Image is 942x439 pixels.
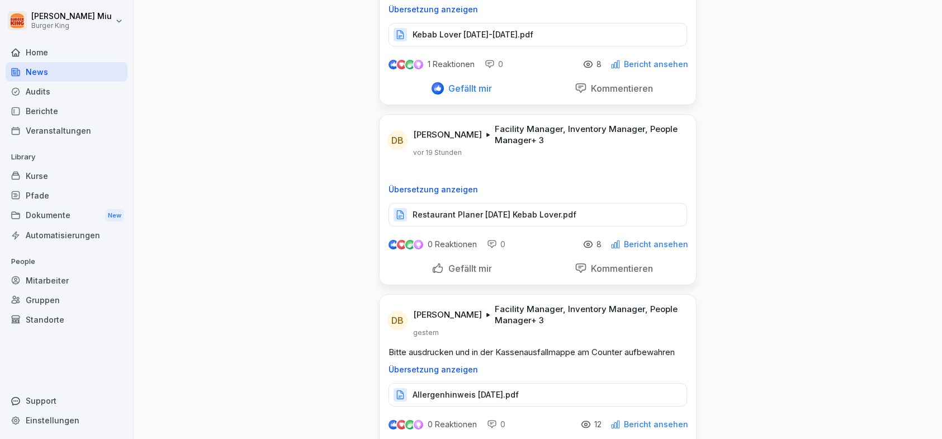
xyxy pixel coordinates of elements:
a: Einstellungen [6,410,127,430]
div: 0 [485,59,503,70]
a: Allergenhinweis [DATE].pdf [389,393,687,404]
img: inspiring [414,59,423,69]
a: Restaurant Planer [DATE] Kebab Lover.pdf [389,213,687,224]
p: Bericht ansehen [624,420,688,429]
a: Kurse [6,166,127,186]
div: New [105,209,124,222]
a: Audits [6,82,127,101]
a: Home [6,43,127,62]
div: 0 [487,239,505,250]
p: 12 [594,420,602,429]
p: Bericht ansehen [624,60,688,69]
p: Kommentieren [587,263,654,274]
p: 8 [597,60,602,69]
p: 0 Reaktionen [428,420,477,429]
p: Übersetzung anzeigen [389,365,687,374]
img: inspiring [414,419,423,429]
img: love [397,240,406,249]
p: 0 Reaktionen [428,240,477,249]
div: Support [6,391,127,410]
p: Kommentieren [587,83,654,94]
img: like [389,60,398,69]
div: 0 [487,419,505,430]
a: Kebab Lover [DATE]-[DATE].pdf [389,32,687,44]
a: Standorte [6,310,127,329]
p: Allergenhinweis [DATE].pdf [413,389,519,400]
p: Gefällt mir [444,263,492,274]
a: Berichte [6,101,127,121]
p: Facility Manager, Inventory Manager, People Manager + 3 [495,304,683,326]
p: Restaurant Planer [DATE] Kebab Lover.pdf [413,209,576,220]
img: like [389,240,398,249]
div: DB [387,130,408,150]
p: Library [6,148,127,166]
p: 8 [597,240,602,249]
a: Automatisierungen [6,225,127,245]
p: Bericht ansehen [624,240,688,249]
p: Gefällt mir [444,83,492,94]
p: Burger King [31,22,112,30]
p: People [6,253,127,271]
p: Bitte ausdrucken und in der Kassenausfallmappe am Counter aufbewahren [389,346,687,358]
a: Gruppen [6,290,127,310]
img: celebrate [405,240,415,249]
div: Dokumente [6,205,127,226]
p: Übersetzung anzeigen [389,5,687,14]
p: [PERSON_NAME] [413,129,482,140]
p: Kebab Lover [DATE]-[DATE].pdf [413,29,533,40]
p: gestern [413,328,439,337]
img: love [397,421,406,429]
p: Übersetzung anzeigen [389,185,687,194]
img: celebrate [405,60,415,69]
a: Pfade [6,186,127,205]
img: love [397,60,406,69]
img: inspiring [414,239,423,249]
a: Mitarbeiter [6,271,127,290]
div: DB [387,310,408,331]
p: Facility Manager, Inventory Manager, People Manager + 3 [495,124,683,146]
p: vor 19 Stunden [413,148,462,157]
a: Veranstaltungen [6,121,127,140]
img: like [389,420,398,429]
a: News [6,62,127,82]
p: [PERSON_NAME] Miu [31,12,112,21]
a: DokumenteNew [6,205,127,226]
p: 1 Reaktionen [428,60,475,69]
p: [PERSON_NAME] [413,309,482,320]
img: celebrate [405,420,415,429]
